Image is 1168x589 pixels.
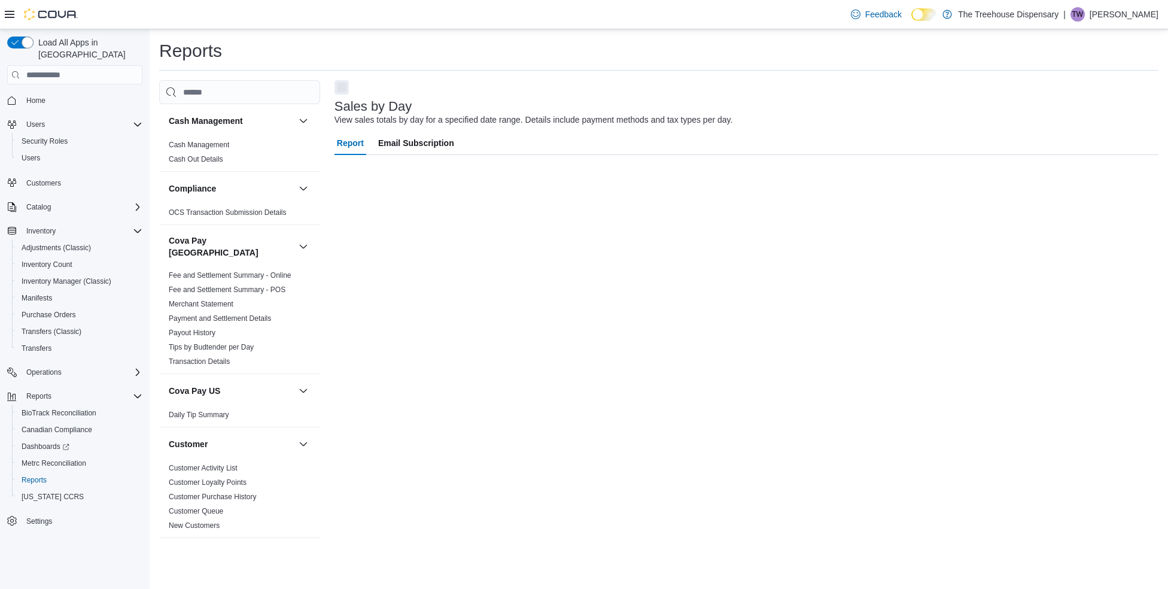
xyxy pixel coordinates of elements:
a: Canadian Compliance [17,423,97,437]
span: Manifests [17,291,142,305]
button: Catalog [2,199,147,215]
span: Catalog [26,202,51,212]
div: Customer [159,461,320,538]
button: Inventory [2,223,147,239]
button: Operations [22,365,66,379]
div: Cash Management [159,138,320,171]
a: Payment and Settlement Details [169,314,271,323]
span: Dark Mode [911,21,912,22]
span: Daily Tip Summary [169,410,229,420]
span: Cash Out Details [169,154,223,164]
a: Tips by Budtender per Day [169,343,254,351]
button: Transfers [12,340,147,357]
a: OCS Transaction Submission Details [169,208,287,217]
button: [US_STATE] CCRS [12,488,147,505]
button: Settings [2,512,147,530]
button: Cova Pay US [296,384,311,398]
h3: Cova Pay [GEOGRAPHIC_DATA] [169,235,294,259]
button: Home [2,92,147,109]
span: Operations [26,368,62,377]
span: Reports [26,391,51,401]
a: Inventory Count [17,257,77,272]
button: Reports [12,472,147,488]
a: [US_STATE] CCRS [17,490,89,504]
button: Customers [2,174,147,191]
a: Inventory Manager (Classic) [17,274,116,289]
button: Catalog [22,200,56,214]
button: Users [22,117,50,132]
a: New Customers [169,521,220,530]
span: Customer Purchase History [169,492,257,502]
a: Customer Activity List [169,464,238,472]
button: Adjustments (Classic) [12,239,147,256]
a: Daily Tip Summary [169,411,229,419]
p: The Treehouse Dispensary [958,7,1058,22]
button: Cova Pay US [169,385,294,397]
button: Transfers (Classic) [12,323,147,340]
span: Metrc Reconciliation [17,456,142,470]
span: TW [1072,7,1084,22]
span: BioTrack Reconciliation [22,408,96,418]
span: Adjustments (Classic) [17,241,142,255]
span: Purchase Orders [17,308,142,322]
span: Inventory [22,224,142,238]
span: Email Subscription [378,131,454,155]
a: Cash Management [169,141,229,149]
span: Operations [22,365,142,379]
button: Metrc Reconciliation [12,455,147,472]
button: Customer [169,438,294,450]
a: Payout History [169,329,215,337]
span: Reports [22,475,47,485]
a: Transfers [17,341,56,356]
span: Catalog [22,200,142,214]
button: Cash Management [169,115,294,127]
h3: Sales by Day [334,99,412,114]
a: Dashboards [12,438,147,455]
button: BioTrack Reconciliation [12,405,147,421]
span: Settings [22,514,142,529]
a: Security Roles [17,134,72,148]
span: Customer Loyalty Points [169,478,247,487]
div: Cova Pay US [159,408,320,427]
button: Customer [296,437,311,451]
a: Fee and Settlement Summary - Online [169,271,291,280]
h3: Cova Pay US [169,385,220,397]
span: Reports [17,473,142,487]
span: Security Roles [17,134,142,148]
button: Inventory Manager (Classic) [12,273,147,290]
a: Settings [22,514,57,529]
span: Users [22,153,40,163]
a: Customer Queue [169,507,223,515]
div: Tina Wilkins [1070,7,1085,22]
button: Security Roles [12,133,147,150]
div: View sales totals by day for a specified date range. Details include payment methods and tax type... [334,114,733,126]
a: Transfers (Classic) [17,324,86,339]
a: Home [22,93,50,108]
span: Inventory Manager (Classic) [17,274,142,289]
div: Cova Pay [GEOGRAPHIC_DATA] [159,268,320,374]
h3: Customer [169,438,208,450]
span: Transaction Details [169,357,230,366]
span: Canadian Compliance [22,425,92,435]
span: Users [26,120,45,129]
span: Dashboards [17,439,142,454]
span: Inventory Count [17,257,142,272]
span: Adjustments (Classic) [22,243,91,253]
span: Report [337,131,364,155]
button: Compliance [296,181,311,196]
span: Canadian Compliance [17,423,142,437]
button: Inventory [22,224,60,238]
span: Transfers (Classic) [17,324,142,339]
span: Washington CCRS [17,490,142,504]
span: [US_STATE] CCRS [22,492,84,502]
a: Reports [17,473,51,487]
button: Manifests [12,290,147,306]
a: Fee and Settlement Summary - POS [169,286,285,294]
span: Reports [22,389,142,403]
a: BioTrack Reconciliation [17,406,101,420]
span: Load All Apps in [GEOGRAPHIC_DATA] [34,37,142,60]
